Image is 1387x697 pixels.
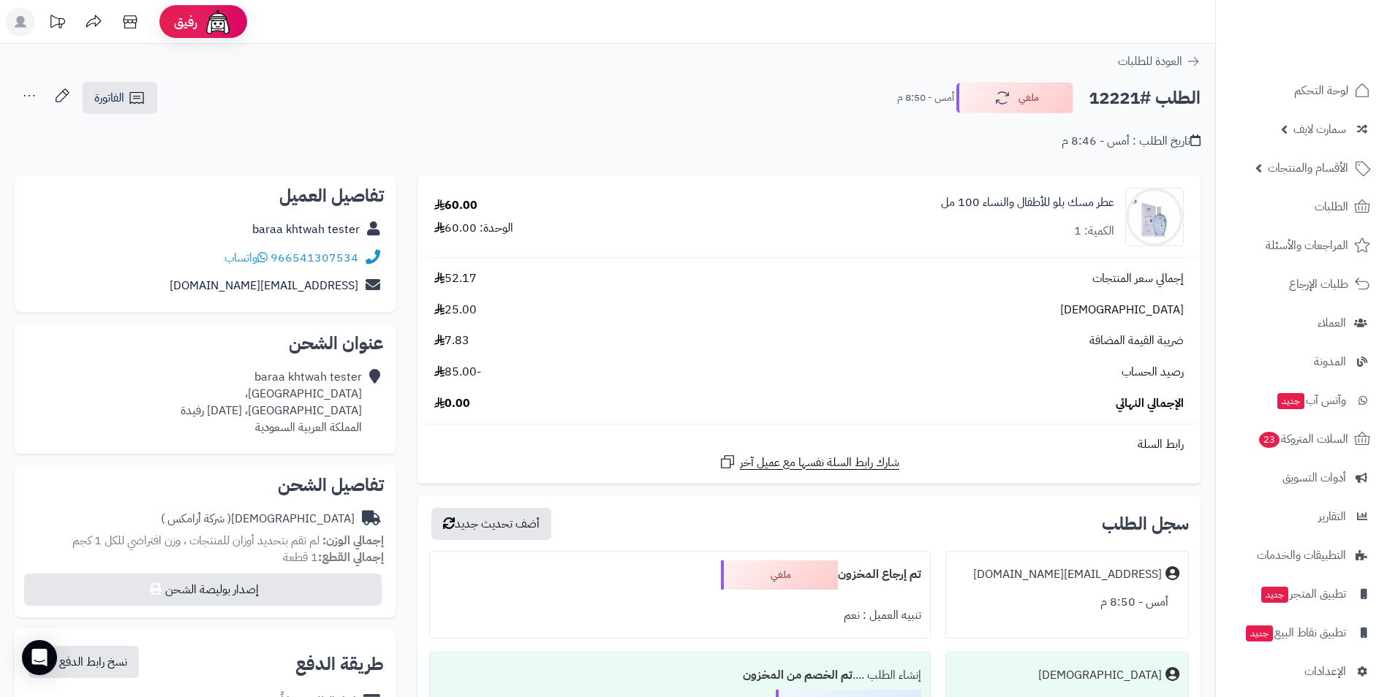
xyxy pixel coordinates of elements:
span: ضريبة القيمة المضافة [1089,332,1184,349]
span: جديد [1246,625,1273,641]
h2: تفاصيل العميل [26,187,384,205]
small: 1 قطعة [283,549,384,566]
span: نسخ رابط الدفع [59,653,127,671]
strong: إجمالي الوزن: [322,532,384,549]
b: تم إرجاع المخزون [838,565,921,583]
span: رفيق [174,13,197,31]
span: التقارير [1318,506,1346,527]
div: baraa khtwah tester [GEOGRAPHIC_DATA]، [GEOGRAPHIC_DATA]، [DATE] رفيدة المملكة العربية السعودية [181,369,362,435]
img: 6895fcb3e99374dd73d9eb9ae84ddb088907-90x90.jpg [1126,188,1183,246]
strong: إجمالي القطع: [318,549,384,566]
button: إصدار بوليصة الشحن [24,574,382,606]
a: العودة للطلبات [1118,53,1201,70]
span: العملاء [1318,313,1346,333]
a: التطبيقات والخدمات [1225,538,1378,573]
span: 7.83 [434,332,469,349]
button: ملغي [956,83,1073,113]
span: ( شركة أرامكس ) [161,510,231,527]
a: المراجعات والأسئلة [1225,228,1378,263]
button: نسخ رابط الدفع [29,646,139,678]
span: [DEMOGRAPHIC_DATA] [1060,302,1184,319]
a: تطبيق المتجرجديد [1225,576,1378,612]
span: السلات المتروكة [1258,429,1348,449]
span: المراجعات والأسئلة [1266,235,1348,256]
a: السلات المتروكة23 [1225,422,1378,457]
span: الإعدادات [1304,661,1346,682]
a: التقارير [1225,499,1378,534]
span: التطبيقات والخدمات [1257,545,1346,565]
a: تحديثات المنصة [39,7,75,40]
span: الإجمالي النهائي [1116,395,1184,412]
span: الفاتورة [94,89,124,107]
b: تم الخصم من المخزون [743,666,853,684]
a: عطر مسك بلو للأطفال والنساء 100 مل [941,194,1114,211]
h3: سجل الطلب [1102,515,1189,533]
div: تنبيه العميل : نعم [439,601,921,630]
div: ملغي [721,560,838,590]
span: طلبات الإرجاع [1289,274,1348,294]
span: إجمالي سعر المنتجات [1092,270,1184,287]
div: الكمية: 1 [1074,223,1114,240]
img: ai-face.png [203,7,233,37]
a: الفاتورة [83,82,157,114]
div: [DEMOGRAPHIC_DATA] [161,511,355,527]
a: العملاء [1225,305,1378,340]
button: أضف تحديث جديد [431,508,551,540]
a: الإعدادات [1225,654,1378,689]
span: شارك رابط السلة نفسها مع عميل آخر [740,454,899,471]
span: أدوات التسويق [1282,468,1346,488]
div: [DEMOGRAPHIC_DATA] [1038,667,1162,684]
h2: تفاصيل الشحن [26,476,384,494]
a: [EMAIL_ADDRESS][DOMAIN_NAME] [170,277,358,294]
span: العودة للطلبات [1118,53,1182,70]
a: تطبيق نقاط البيعجديد [1225,615,1378,650]
a: لوحة التحكم [1225,73,1378,108]
span: 0.00 [434,395,470,412]
span: الأقسام والمنتجات [1268,158,1348,178]
span: 52.17 [434,270,477,287]
span: 23 [1259,432,1280,448]
h2: عنوان الشحن [26,335,384,352]
a: المدونة [1225,344,1378,379]
div: إنشاء الطلب .... [439,661,921,690]
span: تطبيق المتجر [1260,584,1346,604]
a: 966541307534 [271,249,358,267]
span: وآتس آب [1276,390,1346,411]
div: رابط السلة [423,436,1195,453]
a: شارك رابط السلة نفسها مع عميل آخر [719,453,899,471]
h2: طريقة الدفع [295,655,384,673]
span: -85.00 [434,364,481,381]
a: الطلبات [1225,189,1378,224]
span: سمارت لايف [1293,119,1346,140]
div: تاريخ الطلب : أمس - 8:46 م [1062,133,1201,150]
small: أمس - 8:50 م [897,91,954,105]
div: [EMAIL_ADDRESS][DOMAIN_NAME] [973,566,1162,583]
span: لوحة التحكم [1294,80,1348,101]
a: baraa khtwah tester [252,221,360,238]
a: واتساب [224,249,268,267]
div: Open Intercom Messenger [22,640,57,675]
a: أدوات التسويق [1225,460,1378,495]
span: رصيد الحساب [1122,364,1184,381]
span: لم تقم بتحديد أوزان للمنتجات ، وزن افتراضي للكل 1 كجم [72,532,320,549]
div: 60.00 [434,197,477,214]
span: 25.00 [434,302,477,319]
span: المدونة [1314,351,1346,372]
h2: الطلب #12221 [1089,83,1201,113]
div: الوحدة: 60.00 [434,220,513,237]
span: جديد [1261,587,1288,603]
span: تطبيق نقاط البيع [1244,622,1346,643]
a: وآتس آبجديد [1225,383,1378,418]
a: طلبات الإرجاع [1225,267,1378,302]
span: الطلبات [1315,197,1348,217]
div: أمس - 8:50 م [955,588,1179,617]
span: جديد [1277,393,1304,409]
